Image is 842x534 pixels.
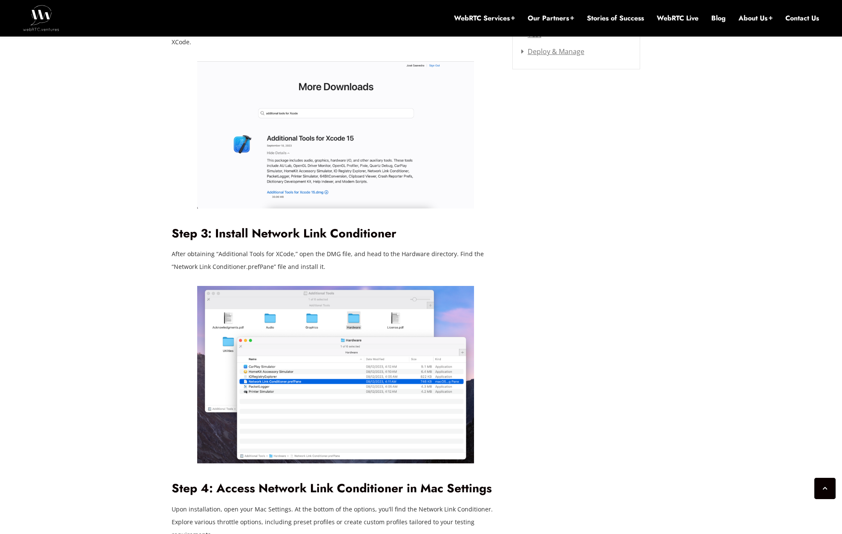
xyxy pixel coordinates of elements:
a: Blog [711,14,726,23]
a: About Us [739,14,773,23]
a: Contact Us [785,14,819,23]
h2: Step 4: Access Network Link Conditioner in Mac Settings [172,481,500,496]
a: Our Partners [528,14,574,23]
img: WebRTC.ventures [23,5,59,31]
a: WebRTC Live [657,14,698,23]
a: Deploy & Manage [521,47,584,56]
h2: Step 3: Install Network Link Conditioner [172,226,500,241]
p: After obtaining “Additional Tools for XCode,” open the DMG file, and head to the Hardware directo... [172,248,500,273]
a: Stories of Success [587,14,644,23]
a: WebRTC Services [454,14,515,23]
